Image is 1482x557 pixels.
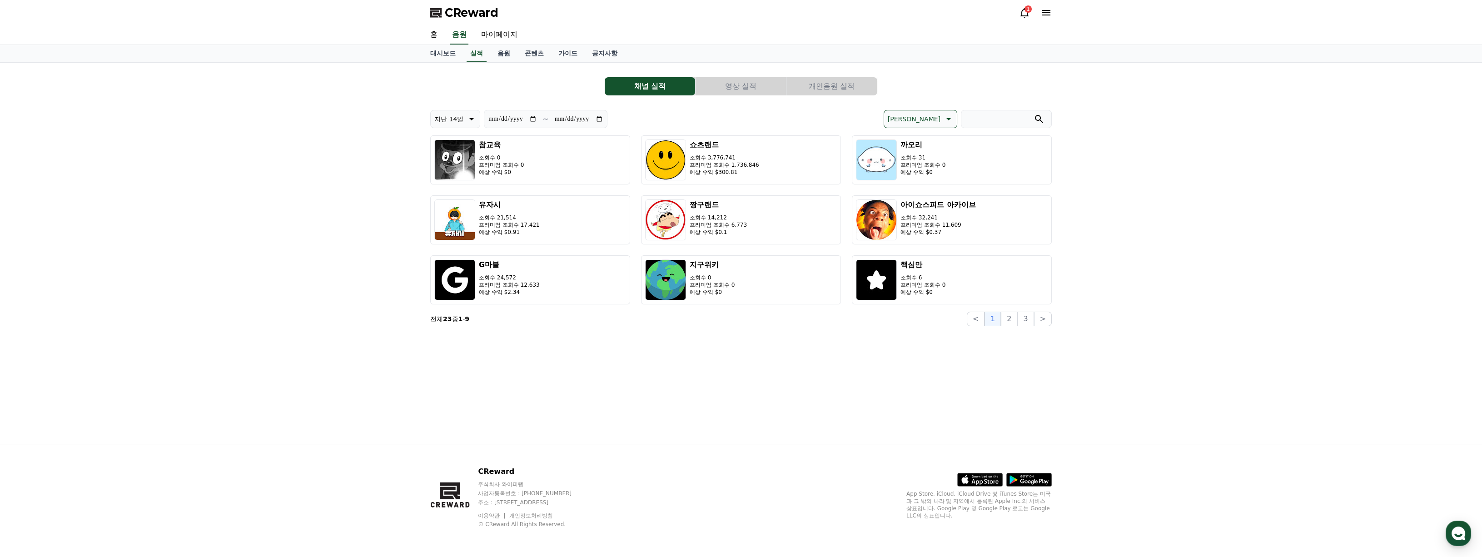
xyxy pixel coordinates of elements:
img: 아이쇼스피드 아카이브 [856,199,897,240]
a: CReward [430,5,498,20]
span: 홈 [29,302,34,309]
p: 프리미엄 조회수 0 [690,281,735,288]
p: 예상 수익 $0.1 [690,229,747,236]
h3: 참교육 [479,139,524,150]
img: 까오리 [856,139,897,180]
button: 까오리 조회수 31 프리미엄 조회수 0 예상 수익 $0 [852,135,1052,184]
p: 조회수 31 [900,154,945,161]
p: 프리미엄 조회수 17,421 [479,221,540,229]
p: 조회수 21,514 [479,214,540,221]
h3: 핵심만 [900,259,945,270]
a: 1 [1019,7,1030,18]
span: 대화 [83,302,94,309]
button: [PERSON_NAME] [884,110,957,128]
span: CReward [445,5,498,20]
h3: 까오리 [900,139,945,150]
button: < [967,312,985,326]
p: 조회수 0 [479,154,524,161]
p: 예상 수익 $0 [900,169,945,176]
p: 전체 중 - [430,314,469,323]
img: 지구위키 [645,259,686,300]
button: 아이쇼스피드 아카이브 조회수 32,241 프리미엄 조회수 11,609 예상 수익 $0.37 [852,195,1052,244]
h3: 짱구랜드 [690,199,747,210]
button: 쇼츠랜드 조회수 3,776,741 프리미엄 조회수 1,736,846 예상 수익 $300.81 [641,135,841,184]
p: 프리미엄 조회수 6,773 [690,221,747,229]
p: [PERSON_NAME] [888,113,940,125]
p: 예상 수익 $0 [900,288,945,296]
p: 주식회사 와이피랩 [478,481,589,488]
div: 1 [1024,5,1032,13]
p: 조회수 3,776,741 [690,154,759,161]
p: ~ [542,114,548,124]
a: 가이드 [551,45,585,62]
a: 공지사항 [585,45,625,62]
p: 예상 수익 $0 [479,169,524,176]
button: 짱구랜드 조회수 14,212 프리미엄 조회수 6,773 예상 수익 $0.1 [641,195,841,244]
p: 프리미엄 조회수 0 [900,161,945,169]
p: 조회수 14,212 [690,214,747,221]
p: 프리미엄 조회수 11,609 [900,221,976,229]
img: 참교육 [434,139,475,180]
a: 채널 실적 [605,77,696,95]
a: 마이페이지 [474,25,525,45]
a: 실적 [467,45,487,62]
p: 프리미엄 조회수 1,736,846 [690,161,759,169]
p: 지난 14일 [434,113,463,125]
button: 개인음원 실적 [786,77,877,95]
a: 음원 [490,45,517,62]
button: 핵심만 조회수 6 프리미엄 조회수 0 예상 수익 $0 [852,255,1052,304]
h3: 쇼츠랜드 [690,139,759,150]
button: > [1034,312,1052,326]
p: 조회수 6 [900,274,945,281]
img: 쇼츠랜드 [645,139,686,180]
span: 설정 [140,302,151,309]
p: 예상 수익 $2.34 [479,288,540,296]
a: 영상 실적 [696,77,786,95]
h3: 유자시 [479,199,540,210]
a: 홈 [3,288,60,311]
h3: 아이쇼스피드 아카이브 [900,199,976,210]
a: 이용약관 [478,512,507,519]
p: 예상 수익 $0.37 [900,229,976,236]
strong: 23 [443,315,452,323]
p: 예상 수익 $300.81 [690,169,759,176]
button: 3 [1017,312,1034,326]
button: 지난 14일 [430,110,480,128]
a: 대화 [60,288,117,311]
img: 짱구랜드 [645,199,686,240]
p: 프리미엄 조회수 0 [900,281,945,288]
p: 조회수 24,572 [479,274,540,281]
p: 조회수 0 [690,274,735,281]
a: 개인정보처리방침 [509,512,553,519]
button: 1 [985,312,1001,326]
button: 유자시 조회수 21,514 프리미엄 조회수 17,421 예상 수익 $0.91 [430,195,630,244]
button: 2 [1001,312,1017,326]
a: 콘텐츠 [517,45,551,62]
button: 채널 실적 [605,77,695,95]
p: 사업자등록번호 : [PHONE_NUMBER] [478,490,589,497]
p: 주소 : [STREET_ADDRESS] [478,499,589,506]
p: 프리미엄 조회수 0 [479,161,524,169]
p: © CReward All Rights Reserved. [478,521,589,528]
p: 예상 수익 $0.91 [479,229,540,236]
img: 핵심만 [856,259,897,300]
h3: G마블 [479,259,540,270]
strong: 9 [465,315,469,323]
p: 프리미엄 조회수 12,633 [479,281,540,288]
p: CReward [478,466,589,477]
button: G마블 조회수 24,572 프리미엄 조회수 12,633 예상 수익 $2.34 [430,255,630,304]
p: 조회수 32,241 [900,214,976,221]
strong: 1 [458,315,463,323]
p: 예상 수익 $0 [690,288,735,296]
a: 대시보드 [423,45,463,62]
h3: 지구위키 [690,259,735,270]
button: 영상 실적 [696,77,786,95]
button: 참교육 조회수 0 프리미엄 조회수 0 예상 수익 $0 [430,135,630,184]
img: G마블 [434,259,475,300]
a: 음원 [450,25,468,45]
button: 지구위키 조회수 0 프리미엄 조회수 0 예상 수익 $0 [641,255,841,304]
p: App Store, iCloud, iCloud Drive 및 iTunes Store는 미국과 그 밖의 나라 및 지역에서 등록된 Apple Inc.의 서비스 상표입니다. Goo... [906,490,1052,519]
a: 홈 [423,25,445,45]
img: 유자시 [434,199,475,240]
